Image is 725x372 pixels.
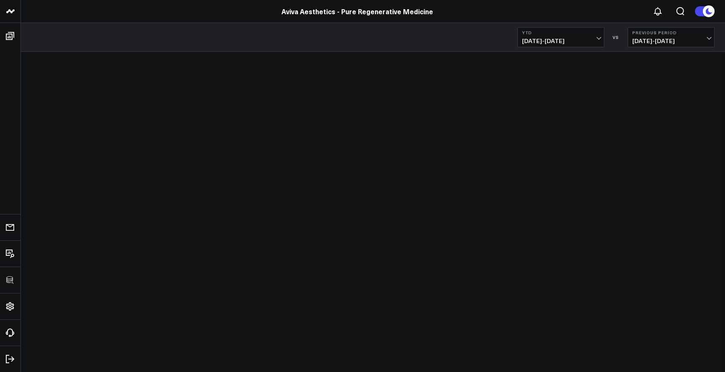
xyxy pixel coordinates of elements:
[281,7,433,16] a: Aviva Aesthetics - Pure Regenerative Medicine
[522,38,600,44] span: [DATE] - [DATE]
[632,30,710,35] b: Previous Period
[517,27,604,47] button: YTD[DATE]-[DATE]
[632,38,710,44] span: [DATE] - [DATE]
[608,35,624,40] div: VS
[522,30,600,35] b: YTD
[628,27,715,47] button: Previous Period[DATE]-[DATE]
